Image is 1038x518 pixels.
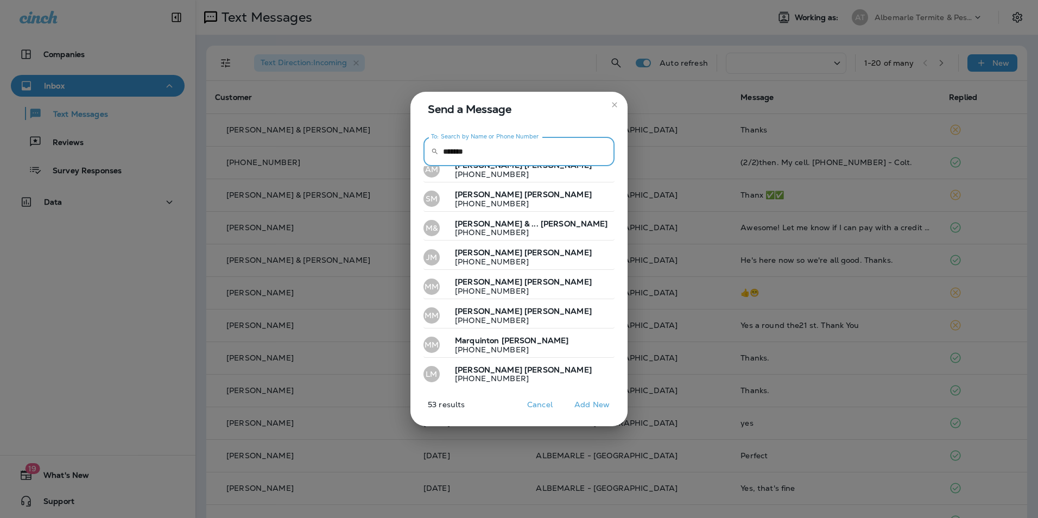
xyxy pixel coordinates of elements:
[524,365,592,375] span: [PERSON_NAME]
[446,287,592,295] p: [PHONE_NUMBER]
[524,248,592,257] span: [PERSON_NAME]
[431,132,539,141] label: To: Search by Name or Phone Number
[606,96,623,113] button: close
[502,336,569,345] span: [PERSON_NAME]
[455,306,522,316] span: [PERSON_NAME]
[446,199,592,208] p: [PHONE_NUMBER]
[423,333,615,358] button: MMMarquinton [PERSON_NAME][PHONE_NUMBER]
[406,400,465,418] p: 53 results
[455,189,522,199] span: [PERSON_NAME]
[423,362,615,387] button: LM[PERSON_NAME] [PERSON_NAME][PHONE_NUMBER]
[455,336,499,345] span: Marquinton
[520,396,560,413] button: Cancel
[423,304,615,329] button: MM[PERSON_NAME] [PERSON_NAME][PHONE_NUMBER]
[524,306,592,316] span: [PERSON_NAME]
[423,191,440,207] div: SM
[423,274,615,299] button: MM[PERSON_NAME] [PERSON_NAME][PHONE_NUMBER]
[423,157,615,182] button: AM[PERSON_NAME] [PERSON_NAME][PHONE_NUMBER]
[455,277,522,287] span: [PERSON_NAME]
[524,189,592,199] span: [PERSON_NAME]
[455,365,522,375] span: [PERSON_NAME]
[569,396,615,413] button: Add New
[446,170,592,179] p: [PHONE_NUMBER]
[423,245,615,270] button: JM[PERSON_NAME] [PERSON_NAME][PHONE_NUMBER]
[423,161,440,178] div: AM
[446,345,568,354] p: [PHONE_NUMBER]
[524,277,592,287] span: [PERSON_NAME]
[446,374,592,383] p: [PHONE_NUMBER]
[455,248,522,257] span: [PERSON_NAME]
[423,279,440,295] div: MM
[423,249,440,266] div: JM
[541,219,608,229] span: [PERSON_NAME]
[423,220,440,236] div: M&
[423,366,440,382] div: LM
[423,187,615,212] button: SM[PERSON_NAME] [PERSON_NAME][PHONE_NUMBER]
[423,337,440,353] div: MM
[423,307,440,324] div: MM
[423,216,615,241] button: M&[PERSON_NAME] & ... [PERSON_NAME][PHONE_NUMBER]
[428,100,615,118] span: Send a Message
[446,228,608,237] p: [PHONE_NUMBER]
[446,257,592,266] p: [PHONE_NUMBER]
[446,316,592,325] p: [PHONE_NUMBER]
[455,219,539,229] span: [PERSON_NAME] & ...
